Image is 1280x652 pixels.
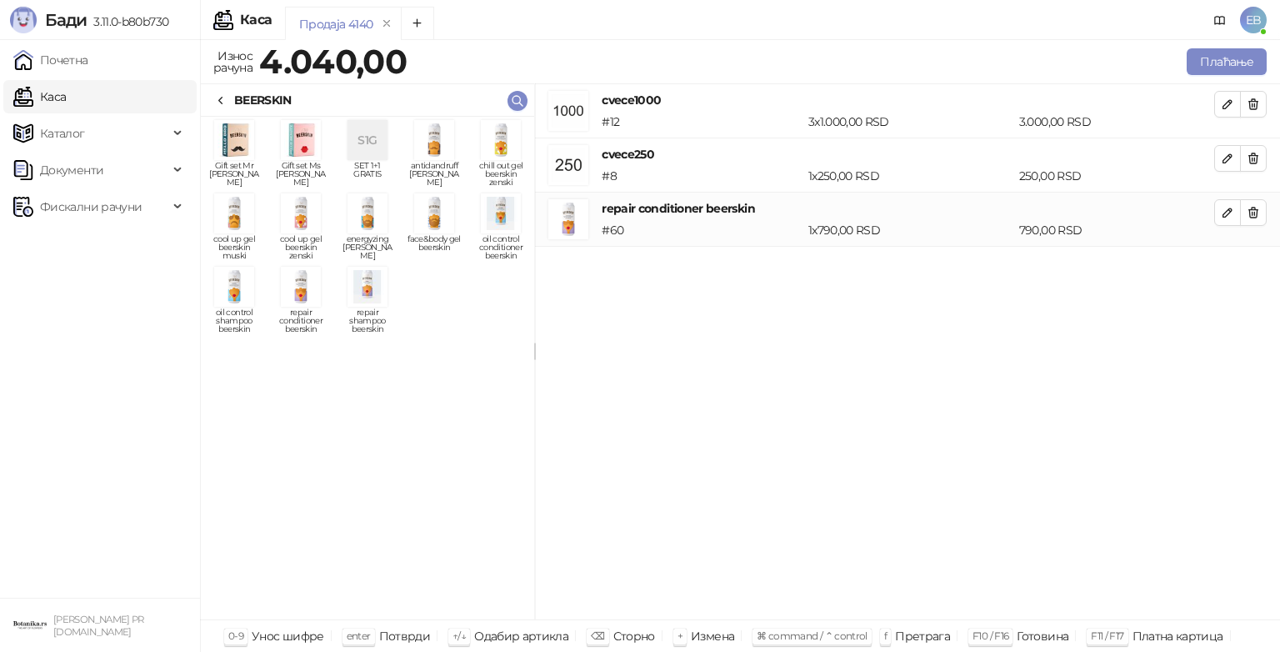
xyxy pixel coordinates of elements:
[481,120,521,160] img: Slika
[214,267,254,307] img: Slika
[40,190,142,223] span: Фискални рачуни
[1207,7,1233,33] a: Документација
[341,162,394,187] span: SET 1+1 GRATIS
[1016,167,1217,185] div: 250,00 RSD
[805,167,1016,185] div: 1 x 250,00 RSD
[299,15,372,33] div: Продаја 4140
[805,221,1016,239] div: 1 x 790,00 RSD
[214,193,254,233] img: Slika
[207,235,261,260] span: cool up gel beerskin muski
[691,625,734,647] div: Измена
[895,625,950,647] div: Претрага
[376,17,397,31] button: remove
[207,162,261,187] span: Gift set Mr [PERSON_NAME]
[884,629,887,642] span: f
[214,120,254,160] img: Slika
[341,308,394,334] span: repair shampoo beerskin
[1132,625,1223,647] div: Платна картица
[414,120,454,160] img: Slika
[281,120,321,160] img: Slika
[1187,48,1267,75] button: Плаћање
[228,629,243,642] span: 0-9
[13,609,47,642] img: 64x64-companyLogo-0e2e8aaa-0bd2-431b-8613-6e3c65811325.png
[757,629,867,642] span: ⌘ command / ⌃ control
[347,193,387,233] img: Slika
[598,221,805,239] div: # 60
[474,235,527,260] span: oil control conditioner beerskin
[401,7,434,40] button: Add tab
[1016,113,1217,131] div: 3.000,00 RSD
[1017,625,1068,647] div: Готовина
[259,41,407,82] strong: 4.040,00
[591,629,604,642] span: ⌫
[805,113,1016,131] div: 3 x 1.000,00 RSD
[341,235,394,260] span: energyzing [PERSON_NAME]
[13,80,66,113] a: Каса
[613,625,655,647] div: Сторно
[274,235,327,260] span: cool up gel beerskin zenski
[602,91,1214,109] h4: cvece1000
[407,235,461,260] span: face&body gel beerskin
[210,45,256,78] div: Износ рачуна
[40,117,85,150] span: Каталог
[45,10,87,30] span: Бади
[87,14,168,29] span: 3.11.0-b80b730
[207,308,261,334] span: oil control shampoo beerskin
[474,625,568,647] div: Одабир артикла
[407,162,461,187] span: antidandruff [PERSON_NAME]
[677,629,682,642] span: +
[13,43,88,77] a: Почетна
[252,625,324,647] div: Унос шифре
[347,267,387,307] img: Slika
[274,162,327,187] span: Gift set Ms [PERSON_NAME]
[10,7,37,33] img: Logo
[240,13,272,27] div: Каса
[281,267,321,307] img: Slika
[414,193,454,233] img: Slika
[40,153,103,187] span: Документи
[274,308,327,334] span: repair conditioner beerskin
[347,120,387,160] div: S1G
[474,162,527,187] span: chill out gel beerskin zenski
[972,629,1008,642] span: F10 / F16
[347,629,371,642] span: enter
[1091,629,1123,642] span: F11 / F17
[53,614,144,638] small: [PERSON_NAME] PR [DOMAIN_NAME]
[602,145,1214,163] h4: cvece250
[598,113,805,131] div: # 12
[1240,7,1267,33] span: EB
[598,167,805,185] div: # 8
[281,193,321,233] img: Slika
[1016,221,1217,239] div: 790,00 RSD
[379,625,431,647] div: Потврди
[481,193,521,233] img: Slika
[452,629,466,642] span: ↑/↓
[234,91,292,109] div: BEERSKIN
[201,117,534,619] div: grid
[602,199,1214,218] h4: repair conditioner beerskin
